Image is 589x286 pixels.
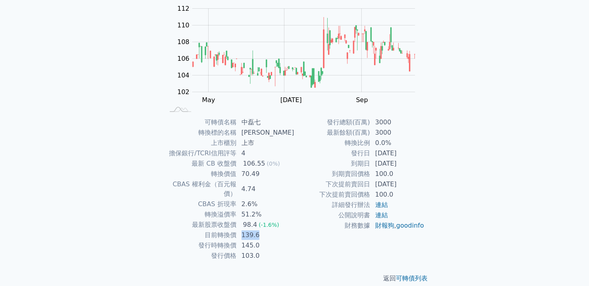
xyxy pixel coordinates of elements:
td: 公開說明書 [295,210,370,220]
tspan: 108 [177,38,190,46]
a: 連結 [375,201,388,209]
td: 145.0 [237,240,295,251]
div: 106.55 [242,159,267,168]
td: 中磊七 [237,117,295,128]
td: 詳細發行辦法 [295,200,370,210]
td: 2.6% [237,199,295,209]
td: 3000 [370,128,425,138]
td: 可轉債名稱 [165,117,237,128]
td: 100.0 [370,169,425,179]
td: 下次提前賣回價格 [295,189,370,200]
div: 聊天小工具 [549,248,589,286]
td: 目前轉換價 [165,230,237,240]
tspan: Sep [356,96,368,104]
td: CBAS 折現率 [165,199,237,209]
a: 可轉債列表 [396,274,428,282]
td: 70.49 [237,169,295,179]
p: 返回 [155,274,434,283]
td: 103.0 [237,251,295,261]
tspan: [DATE] [280,96,302,104]
td: 擔保銀行/TCRI信用評等 [165,148,237,158]
iframe: Chat Widget [549,248,589,286]
tspan: 112 [177,5,190,12]
td: 上市櫃別 [165,138,237,148]
td: CBAS 權利金（百元報價） [165,179,237,199]
td: , [370,220,425,231]
tspan: 106 [177,55,190,62]
tspan: 104 [177,71,190,79]
td: 51.2% [237,209,295,220]
td: 最新 CB 收盤價 [165,158,237,169]
td: 到期日 [295,158,370,169]
td: 轉換比例 [295,138,370,148]
td: 發行日 [295,148,370,158]
tspan: May [202,96,215,104]
tspan: 110 [177,21,190,29]
td: 發行價格 [165,251,237,261]
a: 連結 [375,211,388,219]
td: 發行時轉換價 [165,240,237,251]
td: 0.0% [370,138,425,148]
a: goodinfo [396,222,424,229]
td: 轉換標的名稱 [165,128,237,138]
td: [DATE] [370,179,425,189]
td: [PERSON_NAME] [237,128,295,138]
td: 到期賣回價格 [295,169,370,179]
a: 財報狗 [375,222,394,229]
td: [DATE] [370,148,425,158]
td: 100.0 [370,189,425,200]
td: 財務數據 [295,220,370,231]
td: 下次提前賣回日 [295,179,370,189]
span: (-1.6%) [259,222,279,228]
td: 最新股票收盤價 [165,220,237,230]
td: 139.6 [237,230,295,240]
span: (0%) [267,160,280,167]
td: 4 [237,148,295,158]
tspan: 102 [177,88,190,96]
td: 轉換溢價率 [165,209,237,220]
td: [DATE] [370,158,425,169]
td: 發行總額(百萬) [295,117,370,128]
td: 最新餘額(百萬) [295,128,370,138]
td: 4.74 [237,179,295,199]
td: 3000 [370,117,425,128]
td: 轉換價值 [165,169,237,179]
g: Chart [173,5,427,104]
div: 98.4 [242,220,259,230]
td: 上市 [237,138,295,148]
